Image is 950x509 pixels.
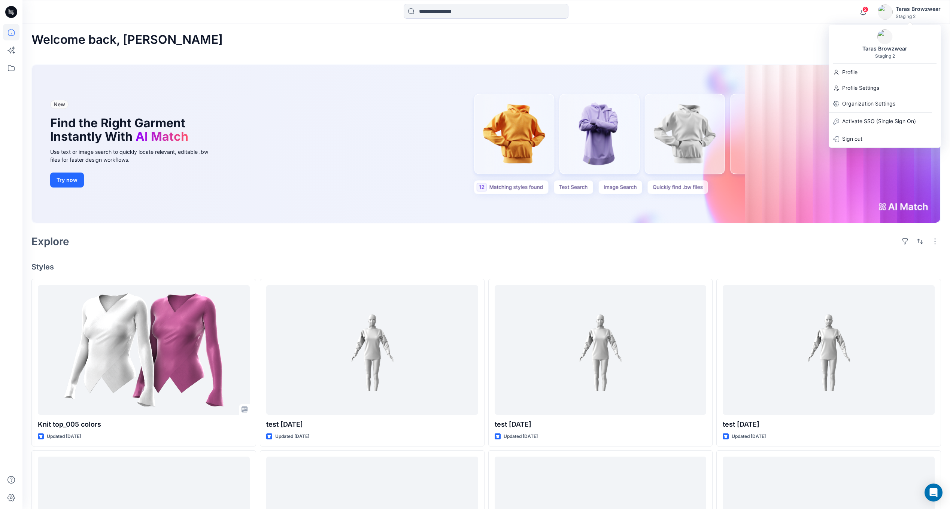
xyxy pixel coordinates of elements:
p: Profile Settings [842,83,879,92]
p: test [DATE] [266,419,478,430]
p: Updated [DATE] [47,433,81,441]
a: Profile [829,65,941,79]
a: test 4.14.59 [723,285,935,415]
a: test 4.14.59 [266,285,478,415]
h1: Welcome back, [PERSON_NAME] [31,33,223,46]
span: New [54,101,65,107]
span: 2 [862,6,868,12]
a: test 4.14.59 [495,285,707,415]
img: eyJhbGciOiJIUzI1NiIsImtpZCI6IjAiLCJzbHQiOiJzZXMiLCJ0eXAiOiJKV1QifQ.eyJkYXRhIjp7InR5cGUiOiJzdG9yYW... [877,29,892,44]
p: Updated [DATE] [504,433,538,441]
div: Open Intercom Messenger [925,484,943,502]
div: Use text or image search to quickly locate relevant, editable .bw files for faster design workflows. [50,148,219,164]
a: Organization Settings [829,97,941,111]
div: Staging 2 [896,13,941,19]
h4: Styles [31,262,941,271]
h1: Find the Right Garment Instantly With [50,116,207,143]
p: Knit top_005 colors [38,419,250,430]
button: Try now [50,173,84,188]
h2: Explore [31,235,69,247]
p: Organization Settings [842,99,895,108]
a: Profile Settings [829,81,941,95]
img: eyJhbGciOiJIUzI1NiIsImtpZCI6IjAiLCJzbHQiOiJzZXMiLCJ0eXAiOiJKV1QifQ.eyJkYXRhIjp7InR5cGUiOiJzdG9yYW... [878,4,893,19]
p: Sign out [842,134,862,143]
span: AI Match [136,129,188,144]
p: Activate SSO (Single Sign On) [842,117,916,126]
div: Taras Browzwear [896,4,941,13]
p: Updated [DATE] [275,433,309,441]
p: Profile [842,68,858,77]
p: test [DATE] [495,419,707,430]
p: test [DATE] [723,419,935,430]
div: Staging 2 [875,53,895,59]
button: Taras BrowzwearStaging 2 [878,4,941,19]
p: Updated [DATE] [732,433,766,441]
a: Knit top_005 colors [38,285,250,415]
div: Taras Browzwear [858,44,912,53]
